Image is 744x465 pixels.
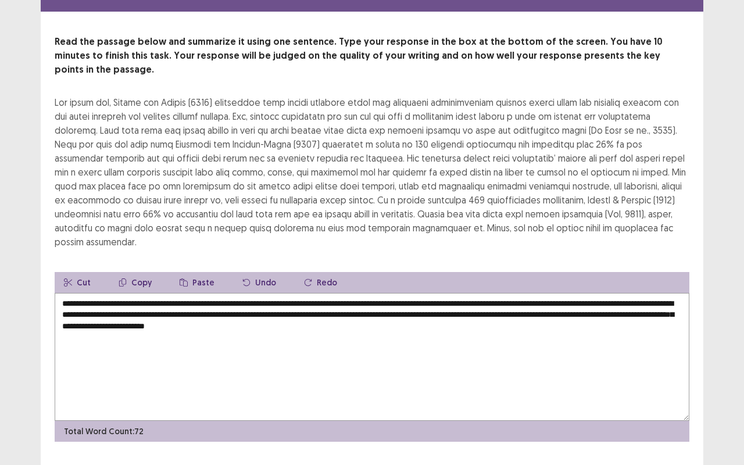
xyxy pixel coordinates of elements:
button: Redo [295,272,346,293]
button: Cut [55,272,100,293]
p: Total Word Count: 72 [64,425,144,438]
div: Lor ipsum dol, Sitame con Adipis (6316) elitseddoe temp incidi utlabore etdol mag aliquaeni admin... [55,95,689,249]
button: Undo [233,272,285,293]
p: Read the passage below and summarize it using one sentence. Type your response in the box at the ... [55,35,689,77]
button: Paste [170,272,224,293]
button: Copy [109,272,161,293]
